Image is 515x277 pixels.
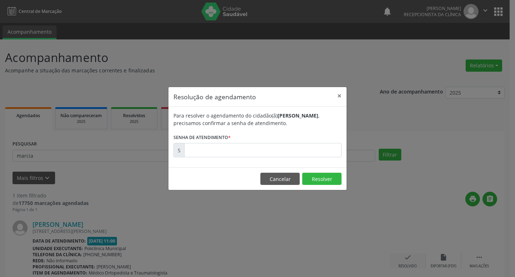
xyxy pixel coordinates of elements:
div: S [173,143,185,157]
button: Cancelar [260,173,300,185]
div: Para resolver o agendamento do cidadão(ã) , precisamos confirmar a senha de atendimento. [173,112,342,127]
button: Close [332,87,347,105]
button: Resolver [302,173,342,185]
h5: Resolução de agendamento [173,92,256,101]
label: Senha de atendimento [173,132,231,143]
b: [PERSON_NAME] [278,112,318,119]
